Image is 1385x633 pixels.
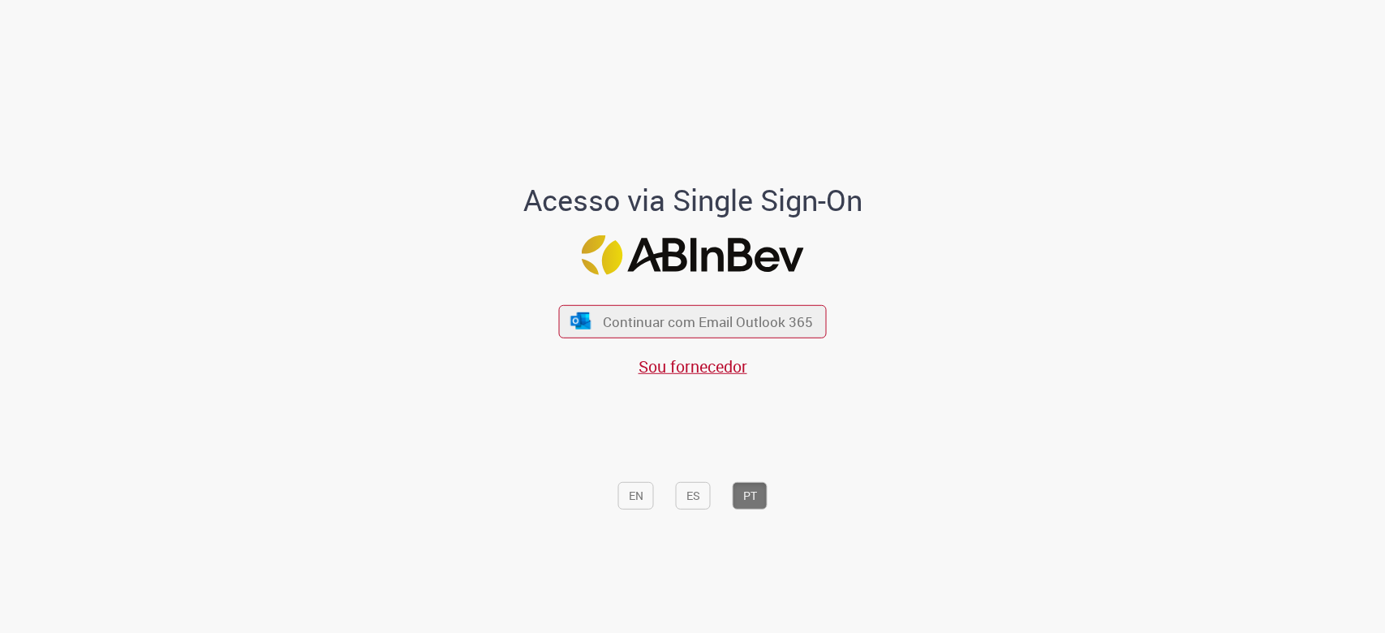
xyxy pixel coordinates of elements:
button: ícone Azure/Microsoft 360 Continuar com Email Outlook 365 [559,305,827,338]
a: Sou fornecedor [639,355,747,377]
button: PT [733,482,768,510]
img: ícone Azure/Microsoft 360 [569,312,591,329]
span: Continuar com Email Outlook 365 [603,312,813,331]
img: Logo ABInBev [582,235,804,275]
button: ES [676,482,711,510]
button: EN [618,482,654,510]
h1: Acesso via Single Sign-On [467,183,918,216]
